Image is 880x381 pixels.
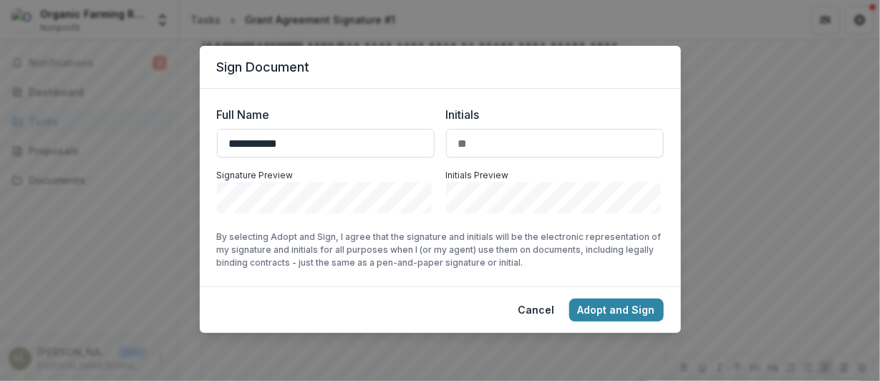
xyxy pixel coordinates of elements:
button: Adopt and Sign [569,299,664,322]
p: Initials Preview [446,169,664,182]
p: Signature Preview [217,169,435,182]
p: By selecting Adopt and Sign, I agree that the signature and initials will be the electronic repre... [217,231,664,269]
button: Cancel [510,299,564,322]
label: Full Name [217,106,426,123]
header: Sign Document [200,46,681,89]
label: Initials [446,106,655,123]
